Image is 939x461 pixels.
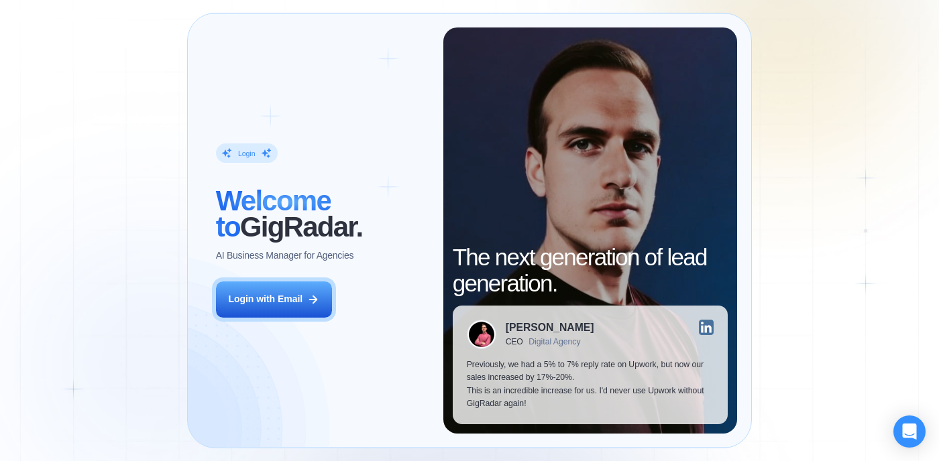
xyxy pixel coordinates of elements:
div: Digital Agency [529,337,580,346]
button: Login with Email [216,281,332,318]
div: CEO [506,337,523,346]
div: Login [238,149,256,158]
h2: ‍ GigRadar. [216,188,429,240]
div: Open Intercom Messenger [893,415,926,448]
p: AI Business Manager for Agencies [216,249,354,262]
p: Previously, we had a 5% to 7% reply rate on Upwork, but now our sales increased by 17%-20%. This ... [467,358,714,410]
div: Login with Email [228,293,302,306]
span: Welcome to [216,185,331,243]
div: [PERSON_NAME] [506,322,594,333]
h2: The next generation of lead generation. [453,245,728,296]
